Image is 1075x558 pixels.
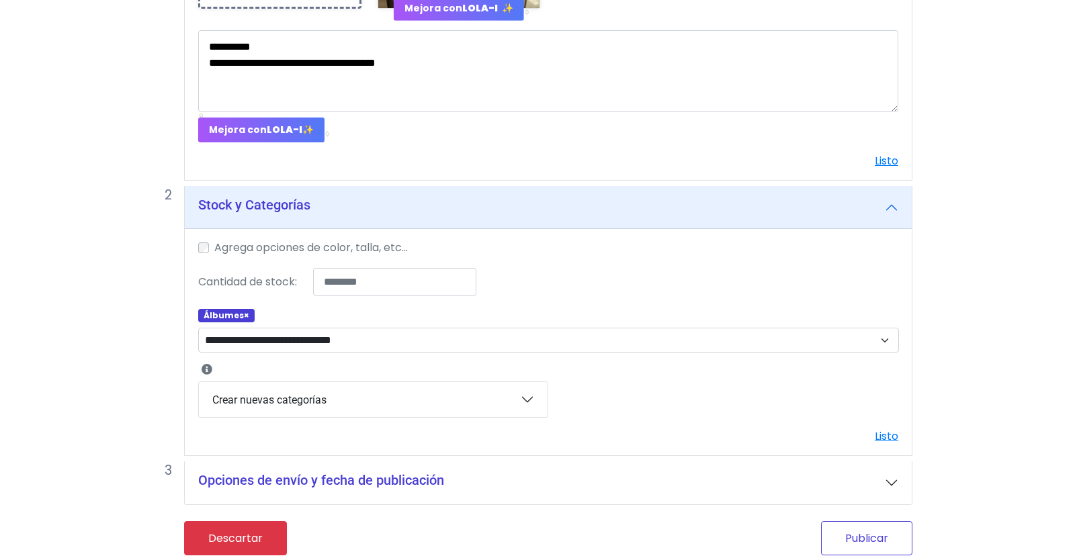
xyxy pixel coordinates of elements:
[185,461,912,504] button: Opciones de envío y fecha de publicación
[198,118,325,142] button: Mejora conLOLA-I✨
[267,123,302,136] strong: LOLA-I
[198,472,444,488] h5: Opciones de envío y fecha de publicación
[198,274,297,290] label: Cantidad de stock:
[185,186,912,229] button: Stock y Categorías
[199,382,548,417] button: Crear nuevas categorías
[875,153,898,169] a: Listo
[462,1,498,14] strong: LOLA-I
[198,197,310,213] h5: Stock y Categorías
[184,521,287,555] a: Descartar
[244,310,249,321] span: ×
[875,428,898,444] a: Listo
[214,240,408,256] label: Agrega opciones de color, talla, etc...
[821,521,912,555] button: Publicar
[198,309,255,322] span: Álbumes
[502,1,513,15] span: ✨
